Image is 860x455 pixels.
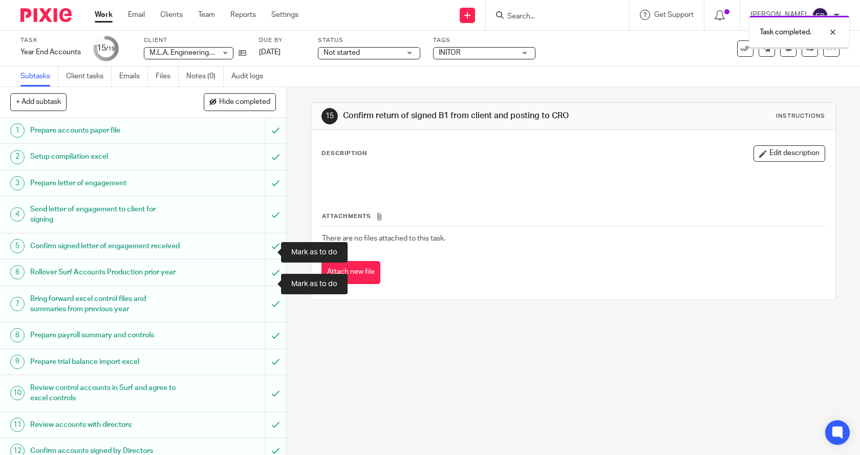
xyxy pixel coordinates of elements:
h1: Rollover Surf Accounts Production prior year [30,265,180,280]
div: 4 [10,207,25,222]
div: 2 [10,150,25,164]
div: 7 [10,297,25,311]
div: Instructions [776,112,825,120]
a: Reports [230,10,256,20]
button: Attach new file [321,261,380,284]
label: Status [318,36,420,45]
p: Description [321,149,367,158]
span: Attachments [322,213,371,219]
div: 9 [10,355,25,369]
span: [DATE] [259,49,281,56]
div: 11 [10,418,25,432]
label: Due by [259,36,305,45]
p: Task completed. [760,27,811,37]
span: Not started [324,49,360,56]
span: There are no files attached to this task. [322,235,445,242]
a: Email [128,10,145,20]
span: M.L.A. Engineering Limited [149,49,234,56]
h1: Setup compilation excel [30,149,180,164]
small: /19 [106,46,115,52]
div: 3 [10,176,25,190]
a: Settings [271,10,298,20]
span: Hide completed [219,98,270,106]
button: Edit description [754,145,825,162]
h1: Bring forward excel control files and summaries from previous year [30,291,180,317]
button: + Add subtask [10,93,67,111]
div: 15 [321,108,338,124]
div: 5 [10,239,25,253]
h1: Prepare letter of engagement [30,176,180,191]
a: Audit logs [231,67,271,86]
div: 6 [10,265,25,279]
a: Clients [160,10,183,20]
img: Pixie [20,8,72,22]
h1: Confirm signed letter of engagement received [30,239,180,254]
h1: Send letter of engagement to client for signing [30,202,180,228]
a: Files [156,67,179,86]
div: 1 [10,123,25,138]
label: Client [144,36,246,45]
h1: Review accounts with directors [30,417,180,432]
label: Task [20,36,81,45]
div: Year End Accounts [20,47,81,57]
img: svg%3E [812,7,828,24]
a: Team [198,10,215,20]
a: Subtasks [20,67,58,86]
a: Work [95,10,113,20]
h1: Confirm return of signed B1 from client and posting to CRO [343,111,595,121]
h1: Prepare accounts paper file [30,123,180,138]
h1: Prepare payroll summary and controls [30,328,180,343]
div: 10 [10,386,25,400]
h1: Prepare trial balance import excel [30,354,180,370]
span: INITOR [439,49,461,56]
div: 8 [10,328,25,342]
button: Hide completed [204,93,276,111]
a: Client tasks [66,67,112,86]
h1: Review control accounts in Surf and agree to excel controls [30,380,180,406]
a: Notes (0) [186,67,224,86]
a: Emails [119,67,148,86]
div: 15 [97,42,115,54]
